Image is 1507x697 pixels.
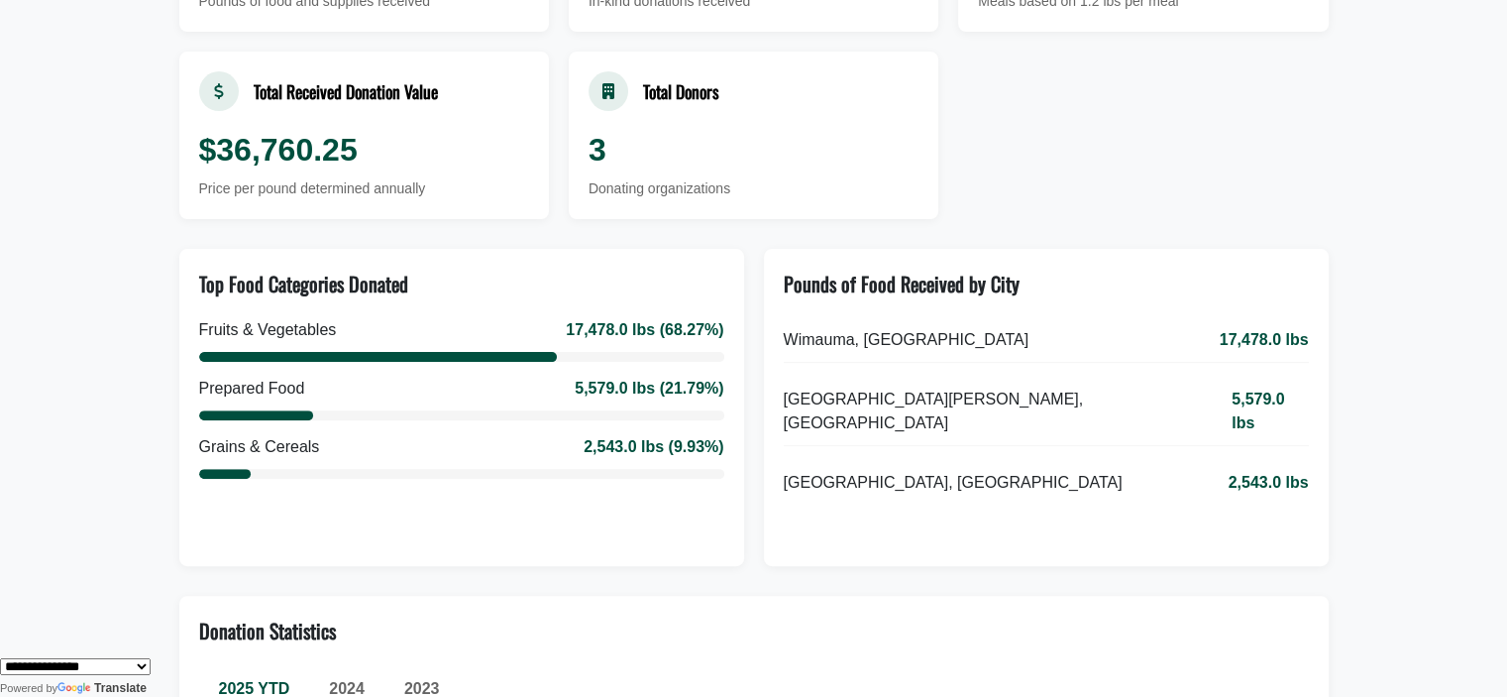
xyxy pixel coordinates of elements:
[199,377,305,401] div: Prepared Food
[199,126,529,174] div: $36,760.25
[57,682,94,696] img: Google Translate
[1229,471,1309,495] span: 2,543.0 lbs
[784,269,1020,298] div: Pounds of Food Received by City
[1220,328,1309,352] span: 17,478.0 lbs
[575,377,723,401] div: 5,579.0 lbs (21.79%)
[566,318,723,342] div: 17,478.0 lbs (68.27%)
[643,78,719,104] div: Total Donors
[784,388,1233,435] span: [GEOGRAPHIC_DATA][PERSON_NAME], [GEOGRAPHIC_DATA]
[589,126,918,174] div: 3
[199,616,336,645] div: Donation Statistics
[199,318,337,342] div: Fruits & Vegetables
[199,435,320,459] div: Grains & Cereals
[784,328,1028,352] span: Wimauma, [GEOGRAPHIC_DATA]
[199,269,408,298] div: Top Food Categories Donated
[589,178,918,199] div: Donating organizations
[254,78,438,104] div: Total Received Donation Value
[199,178,529,199] div: Price per pound determined annually
[784,471,1123,495] span: [GEOGRAPHIC_DATA], [GEOGRAPHIC_DATA]
[584,435,723,459] div: 2,543.0 lbs (9.93%)
[57,681,147,695] a: Translate
[1232,388,1308,435] span: 5,579.0 lbs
